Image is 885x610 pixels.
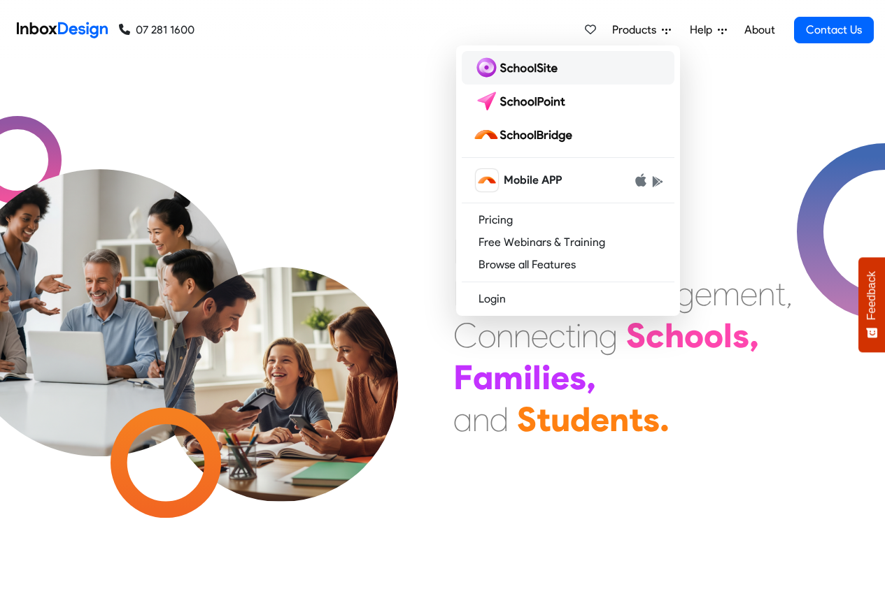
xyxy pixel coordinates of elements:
[643,398,660,440] div: s
[732,314,749,356] div: s
[453,231,793,440] div: Maximising Efficient & Engagement, Connecting Schools, Families, and Students.
[794,17,874,43] a: Contact Us
[723,314,732,356] div: l
[690,22,718,38] span: Help
[570,398,590,440] div: d
[758,273,775,314] div: n
[453,231,481,273] div: M
[462,164,674,197] a: schoolbridge icon Mobile APP
[453,398,472,440] div: a
[565,314,576,356] div: t
[517,398,537,440] div: S
[858,257,885,352] button: Feedback - Show survey
[576,314,581,356] div: i
[456,45,680,316] div: Products
[695,273,712,314] div: e
[607,16,677,44] a: Products
[551,356,569,398] div: e
[453,314,478,356] div: C
[551,398,570,440] div: u
[629,398,643,440] div: t
[704,314,723,356] div: o
[569,356,586,398] div: s
[749,314,759,356] div: ,
[462,288,674,310] a: Login
[490,398,509,440] div: d
[684,16,732,44] a: Help
[626,314,646,356] div: S
[665,314,684,356] div: h
[473,356,493,398] div: a
[740,16,779,44] a: About
[612,22,662,38] span: Products
[609,398,629,440] div: n
[786,273,793,314] div: ,
[473,90,572,112] img: schoolpoint logo
[472,398,490,440] div: n
[531,314,548,356] div: e
[676,273,695,314] div: g
[590,398,609,440] div: e
[523,356,532,398] div: i
[134,209,427,502] img: parents_with_child.png
[712,273,740,314] div: m
[586,356,596,398] div: ,
[473,57,563,79] img: schoolsite logo
[646,314,665,356] div: c
[496,314,514,356] div: n
[548,314,565,356] div: c
[504,172,562,189] span: Mobile APP
[462,209,674,231] a: Pricing
[537,398,551,440] div: t
[453,356,473,398] div: F
[740,273,758,314] div: e
[599,314,618,356] div: g
[684,314,704,356] div: o
[541,356,551,398] div: i
[462,231,674,254] a: Free Webinars & Training
[493,356,523,398] div: m
[473,124,578,146] img: schoolbridge logo
[775,273,786,314] div: t
[865,271,878,320] span: Feedback
[478,314,496,356] div: o
[462,254,674,276] a: Browse all Features
[660,398,670,440] div: .
[514,314,531,356] div: n
[532,356,541,398] div: l
[453,273,471,314] div: E
[119,22,194,38] a: 07 281 1600
[581,314,599,356] div: n
[476,169,498,191] img: schoolbridge icon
